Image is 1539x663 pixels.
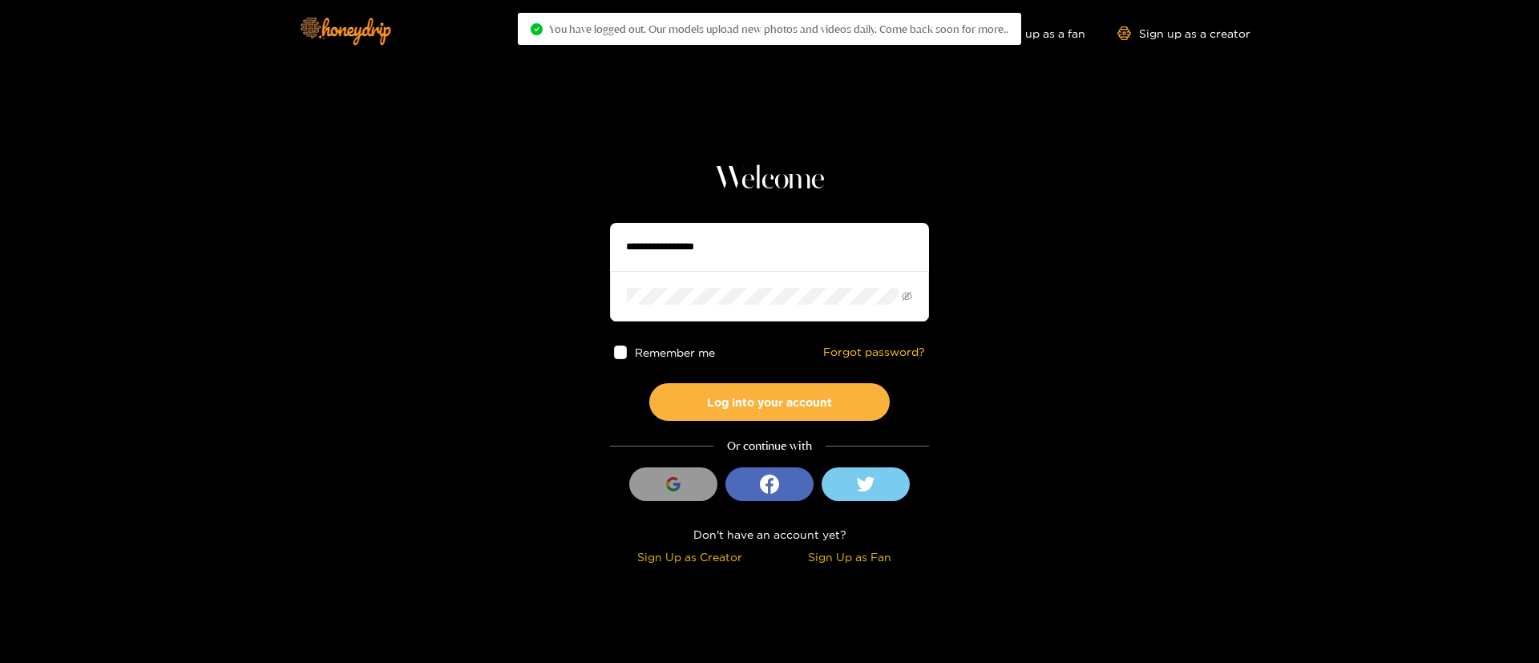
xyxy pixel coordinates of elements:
h1: Welcome [610,160,929,199]
a: Sign up as a creator [1117,26,1250,40]
div: Sign Up as Fan [774,548,925,566]
span: You have logged out. Our models upload new photos and videos daily. Come back soon for more.. [549,22,1008,35]
span: check-circle [531,23,543,35]
div: Don't have an account yet? [610,525,929,544]
div: Or continue with [610,437,929,455]
div: Sign Up as Creator [614,548,765,566]
a: Sign up as a fan [976,26,1085,40]
a: Forgot password? [823,346,925,359]
button: Log into your account [649,383,890,421]
span: Remember me [636,346,716,358]
span: eye-invisible [902,291,912,301]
